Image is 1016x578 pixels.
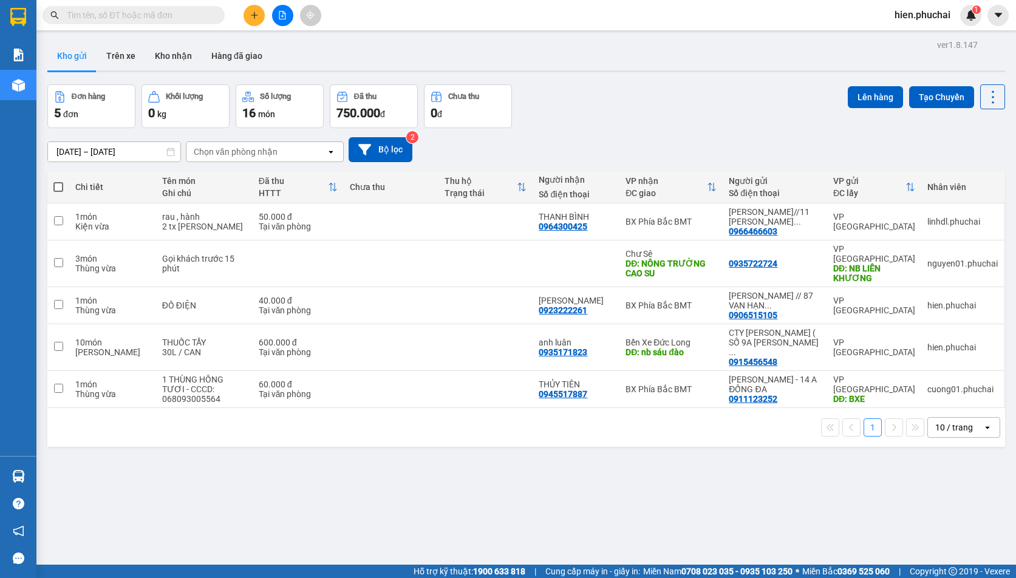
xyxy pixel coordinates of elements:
div: Đã thu [259,176,329,186]
div: THỦY TIÊN [539,379,613,389]
div: 30L / CAN [162,347,247,357]
div: 0964300425 [539,222,587,231]
th: Toggle SortBy [827,171,921,203]
div: VP gửi [833,176,905,186]
div: Số điện thoại [729,188,821,198]
sup: 2 [406,131,418,143]
div: VP [GEOGRAPHIC_DATA] [833,212,915,231]
div: Thùng vừa [75,389,150,399]
button: Đơn hàng5đơn [47,84,135,128]
div: BX Phía Bắc BMT [626,301,717,310]
div: 600.000 đ [259,338,338,347]
svg: open [326,147,336,157]
img: warehouse-icon [12,470,25,483]
button: Đã thu750.000đ [330,84,418,128]
div: Gọi khách trước 15 phút [162,254,247,273]
div: HTTT [259,188,329,198]
span: hien.phuchai [885,7,960,22]
span: ... [765,301,772,310]
button: Hàng đã giao [202,41,272,70]
div: VP nhận [626,176,707,186]
div: Ghi chú [162,188,247,198]
div: 0966466603 [729,226,777,236]
img: solution-icon [12,49,25,61]
div: Số điện thoại [539,189,613,199]
button: Chưa thu0đ [424,84,512,128]
span: Miền Nam [643,565,793,578]
div: Tại văn phòng [259,222,338,231]
div: TRẦN MINH TIẾN - 14 A ĐỐNG ĐA [729,375,821,394]
div: Trạng thái [445,188,517,198]
strong: 1900 633 818 [473,566,525,576]
div: 10 món [75,338,150,347]
th: Toggle SortBy [619,171,723,203]
span: aim [306,11,315,19]
span: file-add [278,11,287,19]
span: 16 [242,106,256,120]
span: kg [157,109,166,119]
span: ... [729,347,736,357]
div: Thùng vừa [75,305,150,315]
div: 40.000 đ [259,296,338,305]
div: Tại văn phòng [259,389,338,399]
span: đơn [63,109,78,119]
th: Toggle SortBy [438,171,533,203]
div: 0935171823 [539,347,587,357]
span: plus [250,11,259,19]
span: | [534,565,536,578]
div: rau , hành [162,212,247,222]
div: 1 món [75,379,150,389]
button: Khối lượng0kg [141,84,230,128]
div: Chọn văn phòng nhận [194,146,278,158]
div: ĐC giao [626,188,707,198]
div: Chưa thu [448,92,479,101]
button: 1 [864,418,882,437]
div: DĐ: BXE [833,394,915,404]
div: Đã thu [354,92,377,101]
sup: 1 [972,5,981,14]
span: search [50,11,59,19]
button: Số lượng16món [236,84,324,128]
svg: open [983,423,992,432]
div: Chi tiết [75,182,150,192]
div: BX Phía Bắc BMT [626,217,717,226]
div: Chư Sê [626,249,717,259]
input: Tìm tên, số ĐT hoặc mã đơn [67,8,210,22]
strong: 0369 525 060 [837,566,890,576]
div: 10 / trang [935,421,973,433]
div: VP [GEOGRAPHIC_DATA] [833,244,915,263]
div: 0945517887 [539,389,587,399]
div: Chưa thu [350,182,432,192]
button: file-add [272,5,293,26]
button: Kho nhận [145,41,202,70]
button: Lên hàng [848,86,903,108]
div: Nhân viên [927,182,998,192]
span: 750.000 [336,106,380,120]
div: DĐ: NÔNG TRƯỜNG CAO SU [626,259,717,278]
span: đ [437,109,442,119]
div: DĐ: NB LIÊN KHƯƠNG [833,263,915,283]
div: 0923222261 [539,305,587,315]
div: anh luân [539,338,613,347]
button: aim [300,5,321,26]
div: ver 1.8.147 [937,38,978,52]
span: question-circle [13,498,24,509]
span: notification [13,525,24,537]
button: plus [244,5,265,26]
div: ĐC lấy [833,188,905,198]
span: 0 [431,106,437,120]
div: cuong01.phuchai [927,384,998,394]
input: Select a date range. [48,142,180,161]
span: copyright [949,567,957,576]
div: VP [GEOGRAPHIC_DATA] [833,375,915,394]
div: Thu hộ [445,176,517,186]
span: Cung cấp máy in - giấy in: [545,565,640,578]
img: icon-new-feature [966,10,977,21]
span: caret-down [993,10,1004,21]
span: món [258,109,275,119]
button: Kho gửi [47,41,97,70]
div: BX Phía Bắc BMT [626,384,717,394]
div: hien.phuchai [927,342,998,352]
div: Số lượng [260,92,291,101]
button: caret-down [987,5,1009,26]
